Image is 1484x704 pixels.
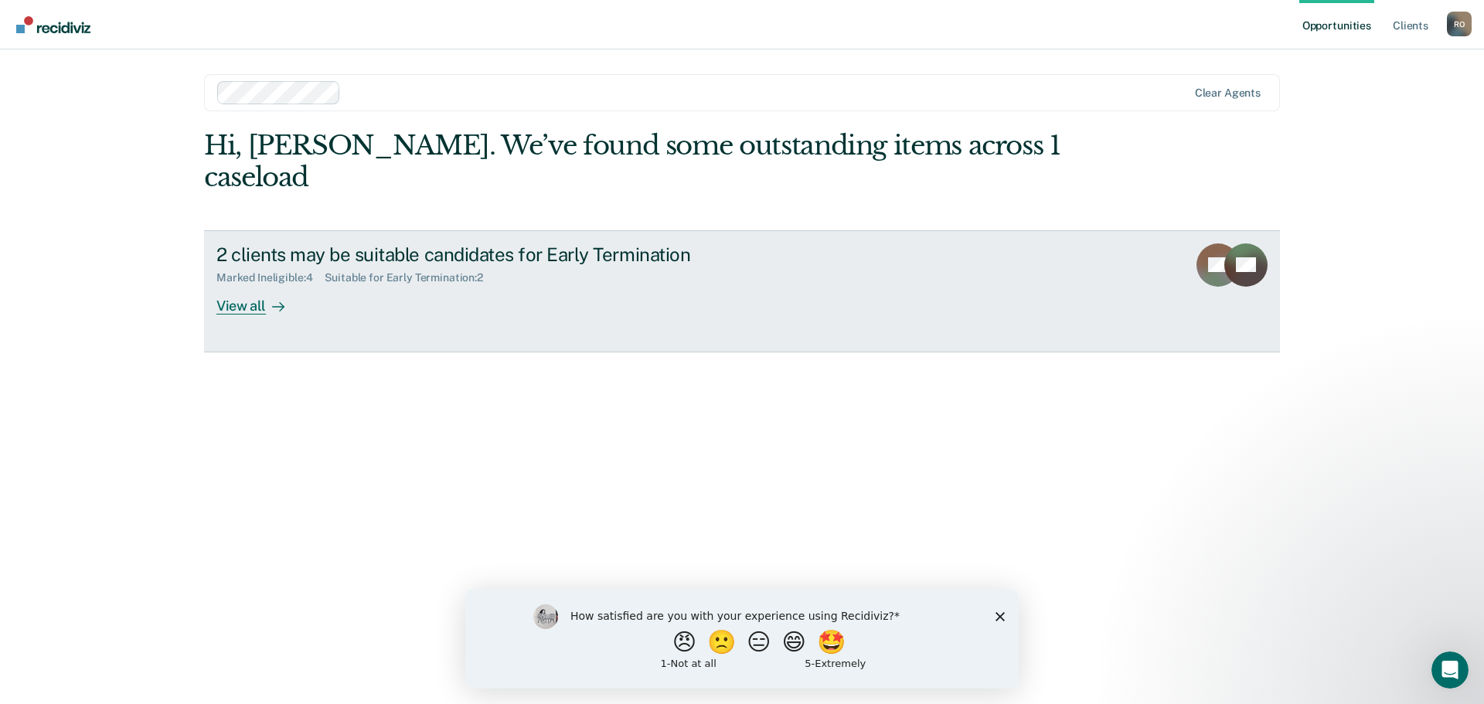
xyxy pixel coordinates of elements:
[1447,12,1472,36] div: R O
[465,589,1019,689] iframe: Survey by Kim from Recidiviz
[325,271,495,284] div: Suitable for Early Termination : 2
[1195,87,1261,100] div: Clear agents
[1431,651,1469,689] iframe: Intercom live chat
[16,16,90,33] img: Recidiviz
[204,130,1065,193] div: Hi, [PERSON_NAME]. We’ve found some outstanding items across 1 caseload
[216,284,303,315] div: View all
[216,271,325,284] div: Marked Ineligible : 4
[204,230,1280,352] a: 2 clients may be suitable candidates for Early TerminationMarked Ineligible:4Suitable for Early T...
[216,243,759,266] div: 2 clients may be suitable candidates for Early Termination
[1447,12,1472,36] button: Profile dropdown button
